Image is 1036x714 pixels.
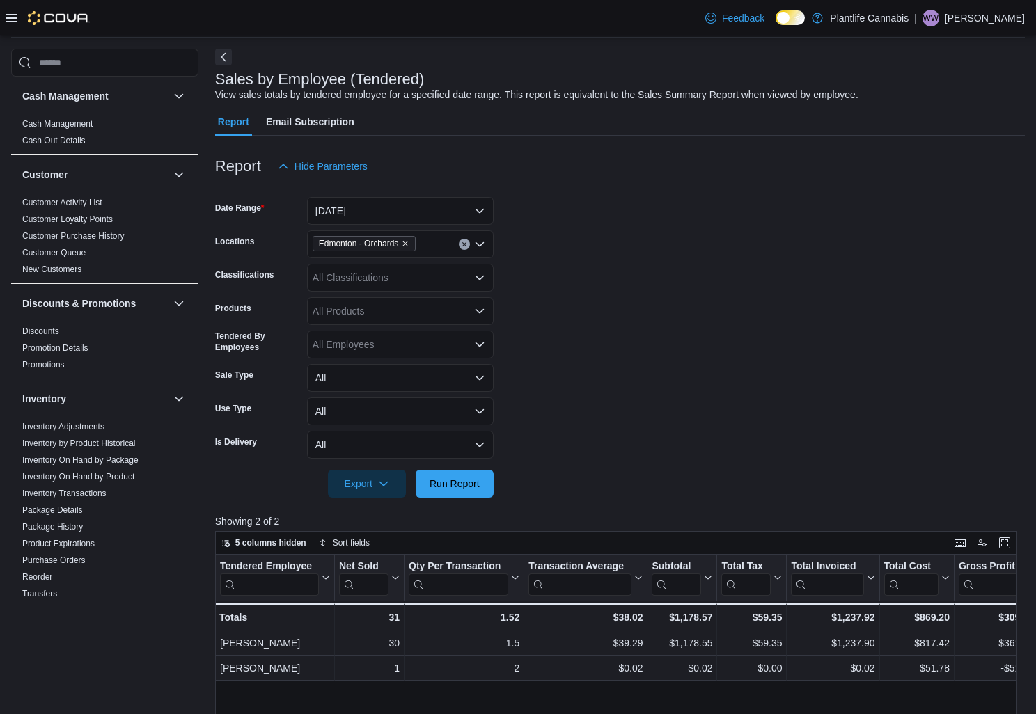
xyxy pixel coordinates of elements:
[791,609,874,626] div: $1,237.92
[22,588,57,599] span: Transfers
[791,635,874,651] div: $1,237.90
[22,119,93,129] a: Cash Management
[22,360,65,370] a: Promotions
[22,89,168,103] button: Cash Management
[22,555,86,566] span: Purchase Orders
[791,560,874,596] button: Total Invoiced
[791,560,863,596] div: Total Invoiced
[401,239,409,248] button: Remove Edmonton - Orchards from selection in this group
[22,571,52,582] span: Reorder
[22,264,81,274] a: New Customers
[22,392,168,406] button: Inventory
[830,10,909,26] p: Plantlife Cannabis
[22,247,86,258] span: Customer Queue
[884,560,938,573] div: Total Cost
[22,538,95,549] span: Product Expirations
[959,560,1023,573] div: Gross Profit
[959,609,1034,626] div: $309.37
[652,560,712,596] button: Subtotal
[22,539,95,548] a: Product Expirations
[333,537,370,548] span: Sort fields
[996,534,1013,551] button: Enter fullscreen
[721,560,771,596] div: Total Tax
[959,560,1034,596] button: Gross Profit
[914,10,917,26] p: |
[474,339,485,350] button: Open list of options
[791,660,874,676] div: $0.02
[339,560,400,596] button: Net Sold
[22,359,65,370] span: Promotions
[22,248,86,257] a: Customer Queue
[11,418,198,608] div: Inventory
[528,609,643,626] div: $38.02
[974,534,991,551] button: Display options
[884,560,949,596] button: Total Cost
[721,560,782,596] button: Total Tax
[722,11,764,25] span: Feedback
[22,421,104,432] span: Inventory Adjustments
[945,10,1025,26] p: [PERSON_NAME]
[528,635,643,651] div: $39.29
[652,609,712,626] div: $1,178.57
[22,231,125,241] a: Customer Purchase History
[22,521,83,532] span: Package History
[215,158,261,175] h3: Report
[215,269,274,280] label: Classifications
[22,89,109,103] h3: Cash Management
[215,514,1025,528] p: Showing 2 of 2
[22,296,168,310] button: Discounts & Promotions
[313,534,375,551] button: Sort fields
[22,326,59,337] span: Discounts
[959,660,1034,676] div: -$51.76
[339,560,388,596] div: Net Sold
[22,489,107,498] a: Inventory Transactions
[721,660,782,676] div: $0.00
[219,609,330,626] div: Totals
[22,438,136,449] span: Inventory by Product Historical
[22,168,68,182] h3: Customer
[884,635,949,651] div: $817.42
[474,239,485,250] button: Open list of options
[22,472,134,482] a: Inventory On Hand by Product
[459,239,470,250] button: Clear input
[22,214,113,225] span: Customer Loyalty Points
[430,477,480,491] span: Run Report
[215,88,858,102] div: View sales totals by tendered employee for a specified date range. This report is equivalent to t...
[307,197,494,225] button: [DATE]
[266,108,354,136] span: Email Subscription
[884,609,949,626] div: $869.20
[220,560,330,596] button: Tendered Employee
[220,635,330,651] div: [PERSON_NAME]
[22,505,83,516] span: Package Details
[307,431,494,459] button: All
[313,236,416,251] span: Edmonton - Orchards
[215,49,232,65] button: Next
[721,609,782,626] div: $59.35
[22,471,134,482] span: Inventory On Hand by Product
[884,560,938,596] div: Total Cost
[22,214,113,224] a: Customer Loyalty Points
[171,88,187,104] button: Cash Management
[776,10,805,25] input: Dark Mode
[22,264,81,275] span: New Customers
[22,326,59,336] a: Discounts
[22,488,107,499] span: Inventory Transactions
[307,364,494,392] button: All
[22,168,168,182] button: Customer
[339,635,400,651] div: 30
[11,194,198,283] div: Customer
[22,392,66,406] h3: Inventory
[295,159,368,173] span: Hide Parameters
[474,306,485,317] button: Open list of options
[923,10,939,26] div: William White
[528,560,631,596] div: Transaction Average
[528,560,631,573] div: Transaction Average
[409,635,519,651] div: 1.5
[22,136,86,145] a: Cash Out Details
[220,560,319,573] div: Tendered Employee
[22,343,88,353] a: Promotion Details
[215,303,251,314] label: Products
[721,635,782,651] div: $59.35
[22,197,102,208] span: Customer Activity List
